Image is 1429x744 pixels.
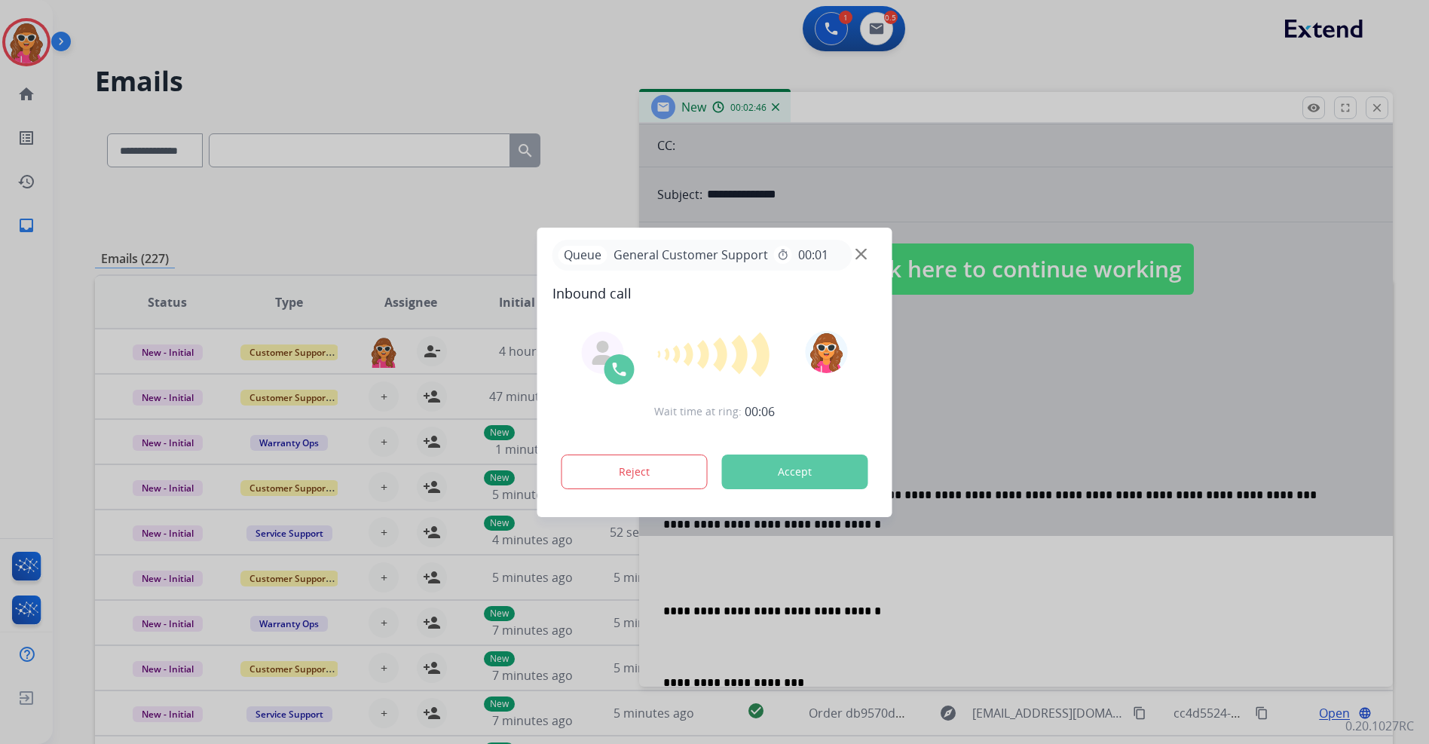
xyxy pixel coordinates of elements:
[855,248,867,259] img: close-button
[607,246,774,264] span: General Customer Support
[552,283,877,304] span: Inbound call
[798,246,828,264] span: 00:01
[805,331,847,373] img: avatar
[610,360,629,378] img: call-icon
[558,246,607,265] p: Queue
[745,403,775,421] span: 00:06
[591,341,615,365] img: agent-avatar
[777,249,789,261] mat-icon: timer
[654,404,742,419] span: Wait time at ring:
[562,455,708,489] button: Reject
[722,455,868,489] button: Accept
[1345,717,1414,735] p: 0.20.1027RC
